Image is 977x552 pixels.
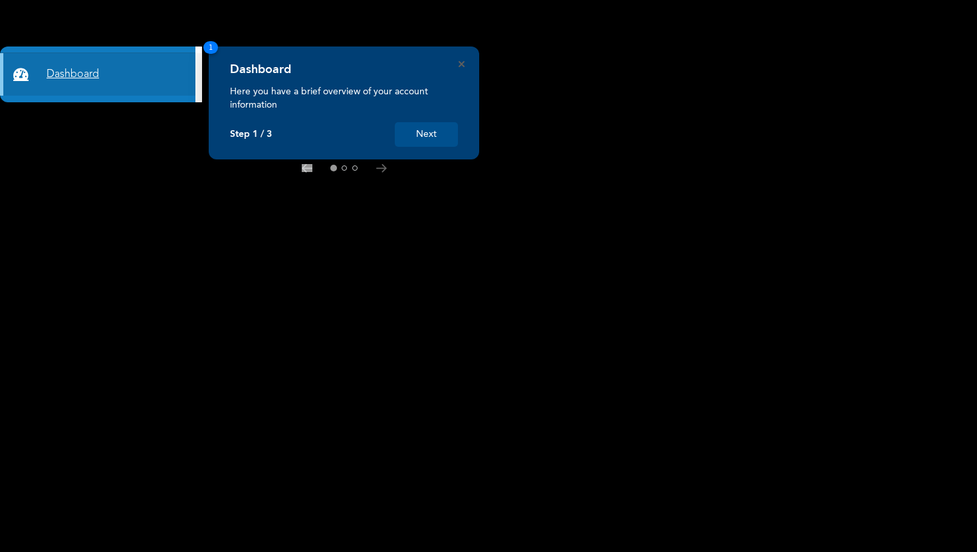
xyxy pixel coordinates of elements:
[203,41,218,54] span: 1
[459,61,465,67] button: Close
[230,129,272,140] p: Step 1 / 3
[395,122,458,147] button: Next
[230,62,291,77] h4: Dashboard
[230,85,458,112] p: Here you have a brief overview of your account information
